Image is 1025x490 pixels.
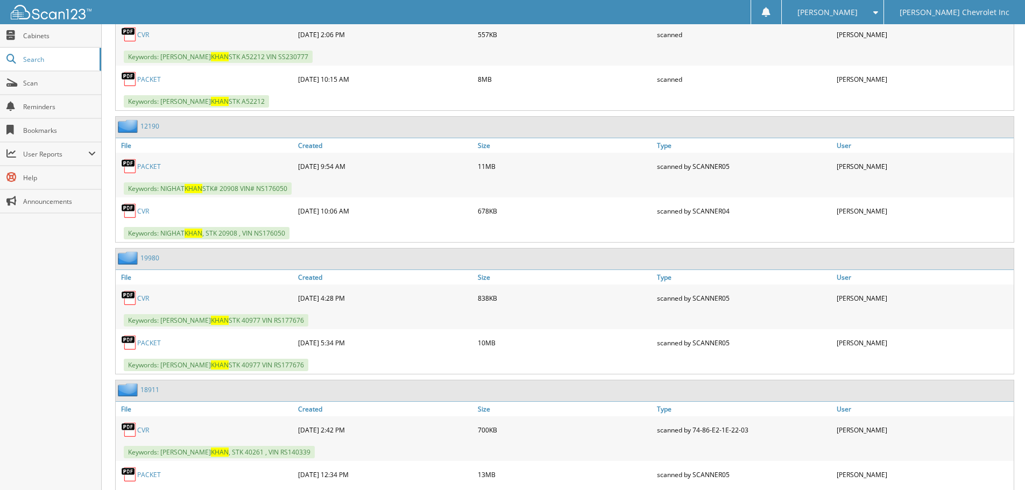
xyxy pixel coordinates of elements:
a: 19980 [140,253,159,262]
div: scanned by SCANNER04 [654,200,834,222]
img: folder2.png [118,251,140,265]
div: [DATE] 2:06 PM [295,24,475,45]
img: folder2.png [118,383,140,396]
div: 678KB [475,200,655,222]
a: Type [654,270,834,285]
span: Search [23,55,94,64]
div: [DATE] 4:28 PM [295,287,475,309]
div: 700KB [475,419,655,441]
a: User [834,402,1014,416]
img: scan123-logo-white.svg [11,5,91,19]
div: [DATE] 12:34 PM [295,464,475,485]
a: User [834,270,1014,285]
span: Keywords: [PERSON_NAME] STK 40977 VIN RS177676 [124,359,308,371]
a: Size [475,270,655,285]
div: scanned by 74-86-E2-1E-22-03 [654,419,834,441]
a: PACKET [137,338,161,347]
a: CVR [137,294,149,303]
span: Keywords: [PERSON_NAME] STK 40977 VIN RS177676 [124,314,308,326]
span: User Reports [23,150,88,159]
div: [PERSON_NAME] [834,24,1014,45]
a: Size [475,138,655,153]
div: scanned by SCANNER05 [654,332,834,353]
a: CVR [137,30,149,39]
div: 11MB [475,155,655,177]
a: 18911 [140,385,159,394]
a: PACKET [137,162,161,171]
a: Type [654,138,834,153]
img: PDF.png [121,422,137,438]
div: [DATE] 2:42 PM [295,419,475,441]
span: [PERSON_NAME] [797,9,858,16]
a: PACKET [137,470,161,479]
a: 12190 [140,122,159,131]
div: scanned by SCANNER05 [654,287,834,309]
a: Created [295,270,475,285]
div: [DATE] 9:54 AM [295,155,475,177]
div: 8MB [475,68,655,90]
a: File [116,270,295,285]
div: [PERSON_NAME] [834,155,1014,177]
a: File [116,402,295,416]
div: 838KB [475,287,655,309]
img: PDF.png [121,158,137,174]
div: scanned by SCANNER05 [654,155,834,177]
span: KHAN [185,184,202,193]
span: Scan [23,79,96,88]
img: folder2.png [118,119,140,133]
span: KHAN [211,316,229,325]
span: Cabinets [23,31,96,40]
a: Created [295,138,475,153]
a: Created [295,402,475,416]
span: Help [23,173,96,182]
div: 13MB [475,464,655,485]
div: scanned by SCANNER05 [654,464,834,485]
span: Keywords: NIGHAT , STK 20908 , VIN NS176050 [124,227,289,239]
span: Announcements [23,197,96,206]
a: Size [475,402,655,416]
span: KHAN [211,97,229,106]
div: [DATE] 10:06 AM [295,200,475,222]
span: Keywords: [PERSON_NAME] , STK 40261 , VIN RS140339 [124,446,315,458]
div: [PERSON_NAME] [834,287,1014,309]
span: Keywords: [PERSON_NAME] STK A52212 VIN SS230777 [124,51,313,63]
div: [PERSON_NAME] [834,419,1014,441]
span: Reminders [23,102,96,111]
a: User [834,138,1014,153]
img: PDF.png [121,71,137,87]
div: scanned [654,68,834,90]
a: CVR [137,207,149,216]
div: [PERSON_NAME] [834,332,1014,353]
div: [DATE] 5:34 PM [295,332,475,353]
div: [DATE] 10:15 AM [295,68,475,90]
span: [PERSON_NAME] Chevrolet Inc [900,9,1009,16]
iframe: Chat Widget [971,438,1025,490]
img: PDF.png [121,290,137,306]
span: Keywords: [PERSON_NAME] STK A52212 [124,95,269,108]
a: Type [654,402,834,416]
div: 10MB [475,332,655,353]
a: CVR [137,425,149,435]
div: [PERSON_NAME] [834,464,1014,485]
a: File [116,138,295,153]
div: 557KB [475,24,655,45]
span: KHAN [185,229,202,238]
span: Bookmarks [23,126,96,135]
span: KHAN [211,52,229,61]
img: PDF.png [121,466,137,482]
img: PDF.png [121,203,137,219]
img: PDF.png [121,335,137,351]
div: scanned [654,24,834,45]
div: [PERSON_NAME] [834,200,1014,222]
div: [PERSON_NAME] [834,68,1014,90]
span: KHAN [211,360,229,370]
span: Keywords: NIGHAT STK# 20908 VIN# NS176050 [124,182,292,195]
a: PACKET [137,75,161,84]
span: KHAN [211,448,229,457]
img: PDF.png [121,26,137,42]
